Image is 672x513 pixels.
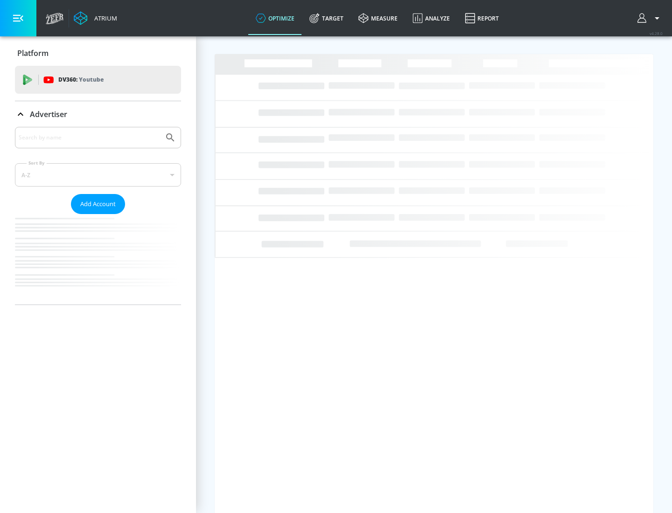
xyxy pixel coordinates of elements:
p: DV360: [58,75,104,85]
div: A-Z [15,163,181,187]
div: Platform [15,40,181,66]
div: Advertiser [15,101,181,127]
span: v 4.28.0 [650,31,663,36]
a: Atrium [74,11,117,25]
div: Advertiser [15,127,181,305]
nav: list of Advertiser [15,214,181,305]
label: Sort By [27,160,47,166]
a: Report [457,1,506,35]
p: Platform [17,48,49,58]
span: Add Account [80,199,116,209]
a: Analyze [405,1,457,35]
a: measure [351,1,405,35]
a: Target [302,1,351,35]
button: Add Account [71,194,125,214]
div: Atrium [91,14,117,22]
p: Youtube [79,75,104,84]
a: optimize [248,1,302,35]
div: DV360: Youtube [15,66,181,94]
p: Advertiser [30,109,67,119]
input: Search by name [19,132,160,144]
